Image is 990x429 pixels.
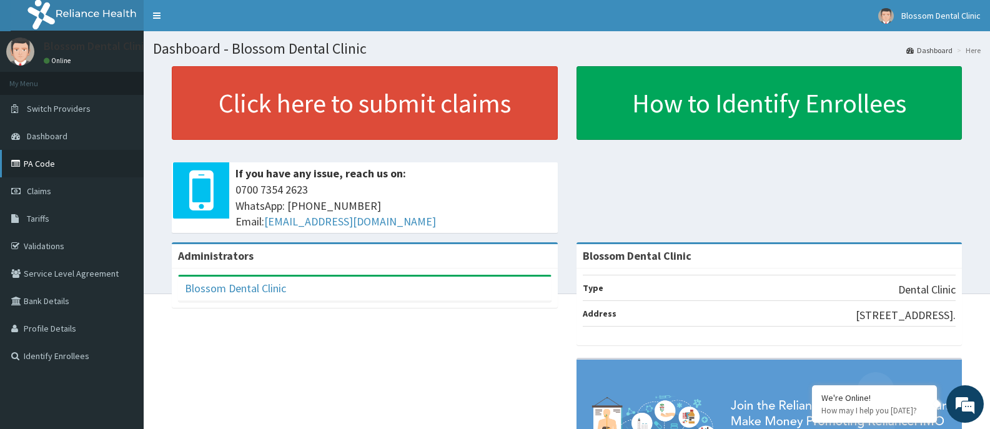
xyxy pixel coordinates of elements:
b: Administrators [178,249,254,263]
span: Dashboard [27,131,67,142]
a: [EMAIL_ADDRESS][DOMAIN_NAME] [264,214,436,229]
a: Click here to submit claims [172,66,558,140]
span: Switch Providers [27,103,91,114]
strong: Blossom Dental Clinic [583,249,691,263]
a: Blossom Dental Clinic [185,281,286,295]
span: Tariffs [27,213,49,224]
b: Address [583,308,616,319]
a: Dashboard [906,45,953,56]
b: If you have any issue, reach us on: [235,166,406,180]
span: Claims [27,185,51,197]
div: We're Online! [821,392,928,403]
h1: Dashboard - Blossom Dental Clinic [153,41,981,57]
img: User Image [6,37,34,66]
li: Here [954,45,981,56]
p: [STREET_ADDRESS]. [856,307,956,323]
p: Blossom Dental Clinic [44,41,149,52]
p: Dental Clinic [898,282,956,298]
img: User Image [878,8,894,24]
b: Type [583,282,603,293]
p: How may I help you today? [821,405,928,416]
a: How to Identify Enrollees [577,66,963,140]
span: 0700 7354 2623 WhatsApp: [PHONE_NUMBER] Email: [235,182,552,230]
a: Online [44,56,74,65]
span: Blossom Dental Clinic [901,10,981,21]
